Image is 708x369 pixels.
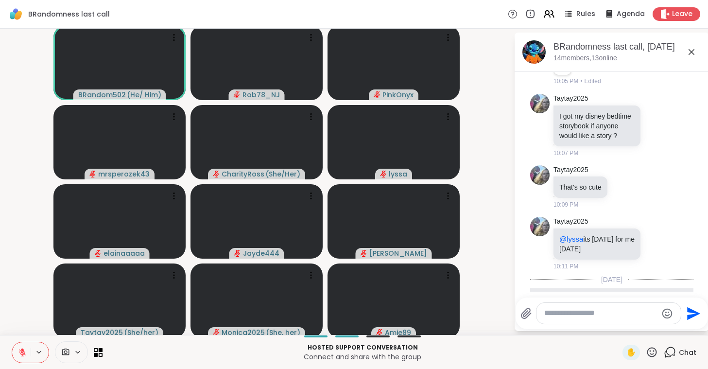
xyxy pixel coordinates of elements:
span: Taytay2025 [81,328,123,337]
a: Taytay2025 [553,217,588,227]
span: Amie89 [385,328,411,337]
span: ( She/Her ) [265,169,300,179]
span: Rules [576,9,595,19]
p: I got my disney bedtime storybook if anyone would like a story ? [559,111,635,141]
div: BRandomness last call, [DATE] [553,41,701,53]
span: elainaaaaa [104,248,145,258]
img: https://sharewell-space-live.sfo3.digitaloceanspaces.com/user-generated/fd3fe502-7aaa-4113-b76c-3... [530,94,550,113]
span: audio-muted [376,329,383,336]
span: audio-muted [361,250,367,257]
span: Monica2025 [222,328,265,337]
span: Leave [672,9,692,19]
span: audio-muted [89,171,96,177]
span: • [580,77,582,86]
span: audio-muted [234,250,241,257]
span: Rob78_NJ [242,90,280,100]
span: lyssa [389,169,407,179]
span: Jayde444 [243,248,279,258]
span: audio-muted [95,250,102,257]
span: audio-muted [374,91,380,98]
span: 10:11 PM [553,262,578,271]
p: its [DATE] for me [DATE] [559,234,635,254]
img: https://sharewell-space-live.sfo3.digitaloceanspaces.com/user-generated/fd3fe502-7aaa-4113-b76c-3... [530,165,550,185]
p: Connect and share with the group [108,352,617,362]
span: audio-muted [213,329,220,336]
span: 10:07 PM [553,149,578,158]
button: Emoji picker [661,308,673,319]
span: Agenda [617,9,645,19]
img: https://sharewell-space-live.sfo3.digitaloceanspaces.com/user-generated/fd3fe502-7aaa-4113-b76c-3... [530,217,550,236]
p: Hosted support conversation [108,343,617,352]
span: PinkOnyx [382,90,414,100]
span: ( She, her ) [266,328,300,337]
p: 14 members, 13 online [553,53,617,63]
textarea: Type your message [544,308,657,318]
span: audio-muted [234,91,241,98]
span: [PERSON_NAME] [369,248,427,258]
span: audio-muted [213,171,220,177]
div: Unread messages [530,288,693,304]
span: ( He/ Him ) [127,90,161,100]
button: Send [681,302,703,324]
span: BRandom502 [78,90,126,100]
span: mrsperozek43 [98,169,150,179]
a: Taytay2025 [553,94,588,104]
span: Chat [679,348,696,357]
span: 10:09 PM [553,200,578,209]
span: BRandomness last call [28,9,110,19]
span: ✋ [626,347,636,358]
img: BRandomness last call, Oct 08 [522,40,546,64]
span: audio-muted [380,171,387,177]
span: ( She/her ) [124,328,158,337]
span: Edited [585,77,601,86]
span: 10:05 PM [553,77,578,86]
p: That's so cute [559,182,602,192]
img: ShareWell Logomark [8,6,24,22]
a: Taytay2025 [553,165,588,175]
span: CharityRoss [222,169,264,179]
span: @lyssa [559,235,583,243]
span: [DATE] [595,275,628,284]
